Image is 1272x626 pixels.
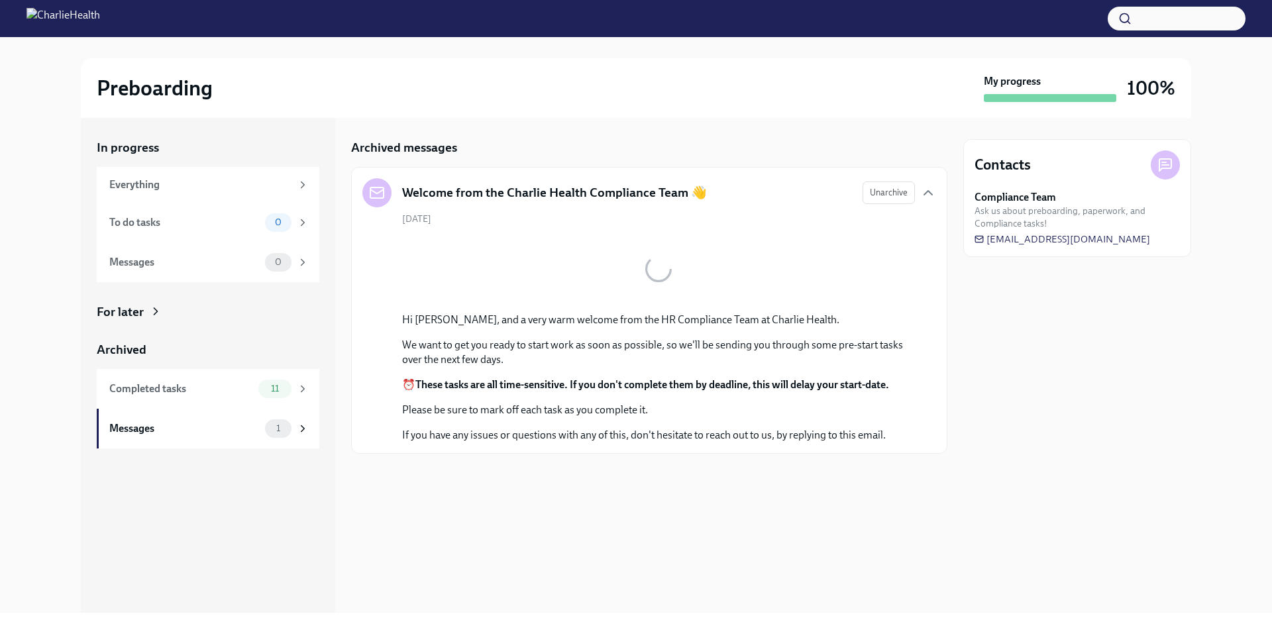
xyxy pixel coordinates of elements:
strong: Compliance Team [975,190,1056,205]
span: Ask us about preboarding, paperwork, and Compliance tasks! [975,205,1180,230]
span: 1 [268,423,288,433]
a: Completed tasks11 [97,369,319,409]
span: 0 [267,217,290,227]
a: Archived [97,341,319,358]
h4: Contacts [975,155,1031,175]
a: To do tasks0 [97,203,319,242]
strong: These tasks are all time-sensitive. If you don't complete them by deadline, this will delay your ... [415,378,889,391]
div: For later [97,303,144,321]
span: [DATE] [402,213,431,225]
h2: Preboarding [97,75,213,101]
button: Zoom image [402,236,915,302]
span: 0 [267,257,290,267]
button: Unarchive [863,182,915,204]
div: To do tasks [109,215,260,230]
span: 11 [263,384,287,393]
a: Everything [97,167,319,203]
a: For later [97,303,319,321]
p: Please be sure to mark off each task as you complete it. [402,403,915,417]
p: ⏰ [402,378,915,392]
div: Completed tasks [109,382,253,396]
p: We want to get you ready to start work as soon as possible, so we'll be sending you through some ... [402,338,915,367]
div: Messages [109,255,260,270]
div: Messages [109,421,260,436]
h5: Archived messages [351,139,457,156]
span: Unarchive [870,186,908,199]
p: Hi [PERSON_NAME], and a very warm welcome from the HR Compliance Team at Charlie Health. [402,313,915,327]
a: In progress [97,139,319,156]
img: CharlieHealth [26,8,100,29]
a: Messages0 [97,242,319,282]
p: If you have any issues or questions with any of this, don't hesitate to reach out to us, by reply... [402,428,915,443]
a: Messages1 [97,409,319,448]
a: [EMAIL_ADDRESS][DOMAIN_NAME] [975,233,1150,246]
div: Everything [109,178,291,192]
strong: My progress [984,74,1041,89]
h3: 100% [1127,76,1175,100]
h5: Welcome from the Charlie Health Compliance Team 👋 [402,184,707,201]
